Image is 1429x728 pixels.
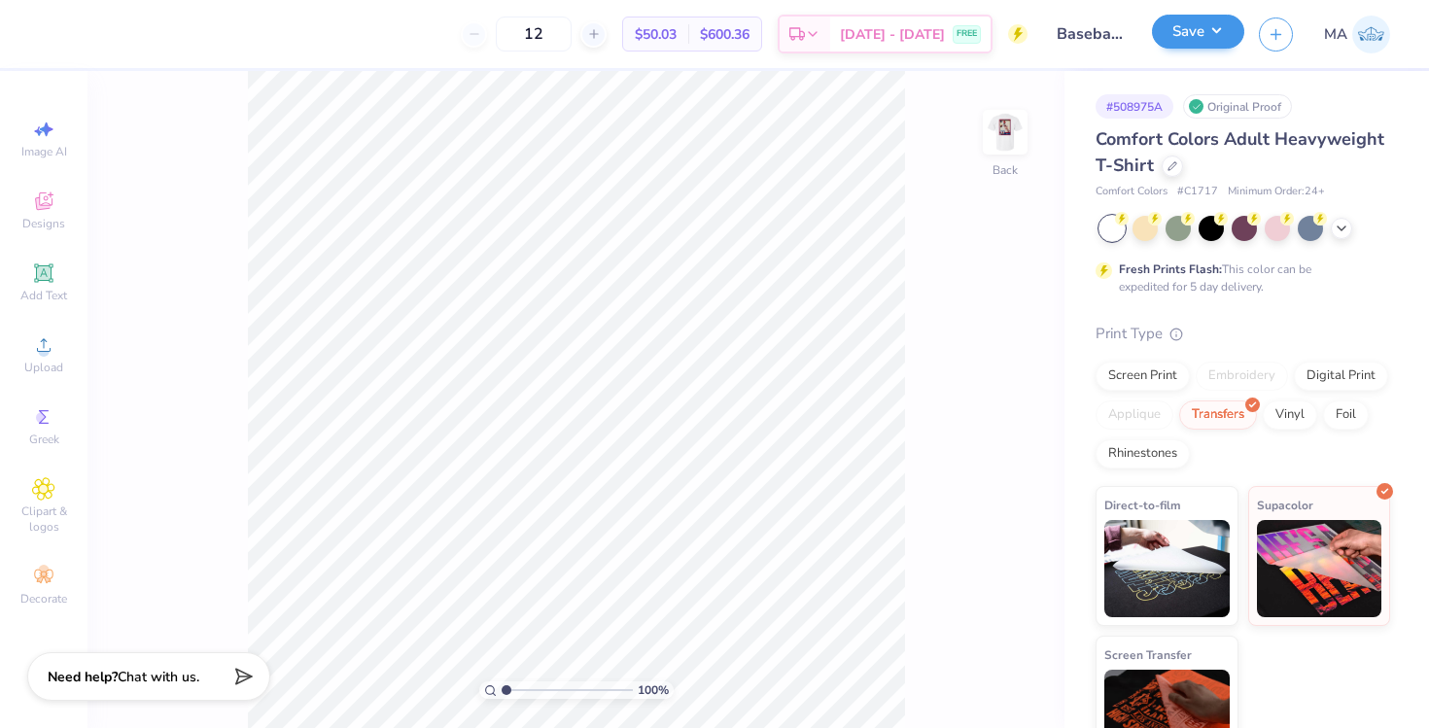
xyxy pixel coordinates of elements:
[29,432,59,447] span: Greek
[118,668,199,686] span: Chat with us.
[1324,16,1390,53] a: MA
[1183,94,1292,119] div: Original Proof
[638,681,669,699] span: 100 %
[1179,400,1257,430] div: Transfers
[1104,495,1181,515] span: Direct-to-film
[1152,15,1244,49] button: Save
[1294,362,1388,391] div: Digital Print
[840,24,945,45] span: [DATE] - [DATE]
[1257,520,1382,617] img: Supacolor
[1096,362,1190,391] div: Screen Print
[10,503,78,535] span: Clipart & logos
[24,360,63,375] span: Upload
[1119,260,1358,295] div: This color can be expedited for 5 day delivery.
[1196,362,1288,391] div: Embroidery
[1323,400,1369,430] div: Foil
[986,113,1025,152] img: Back
[1096,127,1384,177] span: Comfort Colors Adult Heavyweight T-Shirt
[1096,439,1190,468] div: Rhinestones
[635,24,677,45] span: $50.03
[496,17,572,52] input: – –
[993,161,1018,179] div: Back
[1096,400,1173,430] div: Applique
[1104,644,1192,665] span: Screen Transfer
[1096,94,1173,119] div: # 508975A
[1228,184,1325,200] span: Minimum Order: 24 +
[20,591,67,607] span: Decorate
[957,27,977,41] span: FREE
[1096,323,1390,345] div: Print Type
[1352,16,1390,53] img: Mittali Arora
[1324,23,1347,46] span: MA
[1096,184,1168,200] span: Comfort Colors
[1119,261,1222,277] strong: Fresh Prints Flash:
[20,288,67,303] span: Add Text
[22,216,65,231] span: Designs
[48,668,118,686] strong: Need help?
[1042,15,1137,53] input: Untitled Design
[1263,400,1317,430] div: Vinyl
[1257,495,1313,515] span: Supacolor
[21,144,67,159] span: Image AI
[1104,520,1230,617] img: Direct-to-film
[1177,184,1218,200] span: # C1717
[700,24,749,45] span: $600.36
